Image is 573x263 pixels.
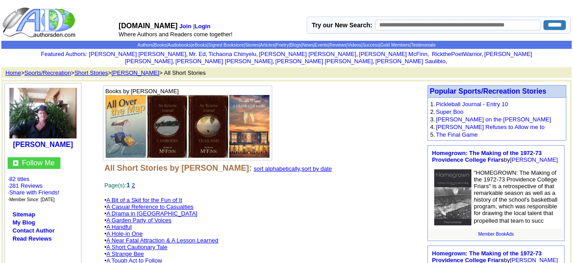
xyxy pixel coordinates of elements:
[105,88,179,95] font: Books by [PERSON_NAME]
[2,7,77,38] img: logo_ad.gif
[312,22,372,29] label: Try our New Search:
[254,165,332,172] font: ,
[126,181,130,189] font: 1
[9,182,43,189] a: 281 Reviews
[119,22,178,30] font: [DOMAIN_NAME]
[104,197,182,203] font: •
[374,59,375,64] font: i
[119,31,232,38] font: Where Authors and Readers come together!
[106,95,146,158] img: 51692.jpg
[195,23,210,30] a: Login
[9,88,77,138] img: 155270.jpg
[436,108,463,115] a: Super Boo
[13,160,18,166] img: gc.jpg
[430,87,547,95] a: Popular Sports/Recreation Stories
[474,169,557,224] font: "HOMEGROWN: The Making of the 1972-73 Providence College Friars" is a retrospective of that remar...
[434,169,471,225] img: 78181.jpg
[107,250,144,257] a: A Strange Bee
[359,51,428,57] a: [PERSON_NAME] McFinn
[436,116,551,123] a: [PERSON_NAME] on the [PERSON_NAME]
[132,182,135,189] a: 2
[329,43,346,47] a: Reviews
[107,197,182,203] a: A Bit of a Skit for the Fun of It
[381,43,410,47] a: Gold Members
[430,131,435,138] font: 5.
[107,203,193,210] a: A Casual Reference to Casualties
[436,131,478,138] a: The Final Game
[104,230,143,237] font: •
[104,244,167,250] font: •
[208,51,256,57] a: Tichaona Chinyelu
[430,51,482,57] a: RickthePoetWarrior
[188,95,228,158] img: 54108.jpg
[245,43,259,47] a: Stories
[8,189,60,203] font: · ·
[347,43,361,47] a: Videos
[13,219,35,226] a: My Blog
[5,69,21,76] a: Home
[290,43,301,47] a: Blogs
[276,43,289,47] a: Poetry
[189,51,206,57] a: Mr. Ed
[167,43,191,47] a: Audiobooks
[483,52,484,57] font: i
[13,227,55,234] a: Contact Author
[104,217,171,224] font: •
[432,150,558,163] font: by
[89,51,532,65] font: , , , , , , , , , ,
[192,43,207,47] a: eBooks
[188,52,189,57] font: i
[104,182,135,189] font: Page(s):
[478,232,513,237] a: Member BookAds
[104,210,197,217] font: •
[375,58,445,65] a: [PERSON_NAME] Saulibio
[180,23,192,30] a: Join
[447,59,448,64] font: i
[13,235,51,242] a: Read Reviews
[104,203,193,210] font: •
[302,43,313,47] a: News
[137,43,153,47] a: Authors
[13,141,73,148] a: [PERSON_NAME]
[154,43,167,47] a: Books
[510,156,558,163] a: [PERSON_NAME]
[104,164,252,172] font: All Short Stories by [PERSON_NAME]:
[74,69,108,76] a: Short Stories
[362,43,379,47] a: Success
[111,69,159,76] a: [PERSON_NAME]
[9,189,60,196] a: Share with Friends!
[9,176,30,182] a: 82 titles
[315,43,329,47] a: Events
[260,43,275,47] a: Articles
[13,211,35,218] a: Sitemap
[229,95,269,158] img: 53211.jpg
[41,51,86,57] a: Featured Authors
[104,237,218,244] font: •
[107,217,171,224] a: A Garden Party of Voices
[193,23,212,30] font: |
[411,43,436,47] a: Testimonials
[107,244,167,250] a: A Short Cautionary Tale
[429,52,430,57] font: i
[104,224,132,230] font: •
[301,165,332,172] a: sort by date
[137,43,436,47] span: | | | | | | | | | | | | | | |
[2,69,206,76] font: > > > > All Short Stories
[25,69,71,76] a: Sports/Recreation
[436,101,508,108] a: Pickleball Journal - Entry 10
[107,230,143,237] a: A Hole-in One
[125,51,532,65] a: [PERSON_NAME] [PERSON_NAME]
[174,59,175,64] font: i
[258,52,259,57] font: i
[358,52,359,57] font: i
[207,52,208,57] font: i
[259,51,356,57] a: [PERSON_NAME] [PERSON_NAME]
[9,197,55,202] font: Member Since: [DATE]
[8,176,60,203] font: · ·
